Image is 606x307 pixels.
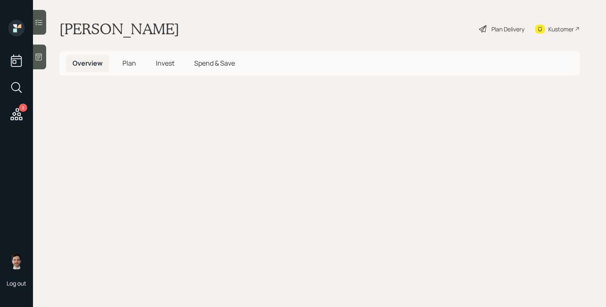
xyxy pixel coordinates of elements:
[156,59,174,68] span: Invest
[19,104,27,112] div: 3
[491,25,524,33] div: Plan Delivery
[59,20,179,38] h1: [PERSON_NAME]
[194,59,235,68] span: Spend & Save
[8,253,25,269] img: jonah-coleman-headshot.png
[122,59,136,68] span: Plan
[7,279,26,287] div: Log out
[73,59,103,68] span: Overview
[548,25,574,33] div: Kustomer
